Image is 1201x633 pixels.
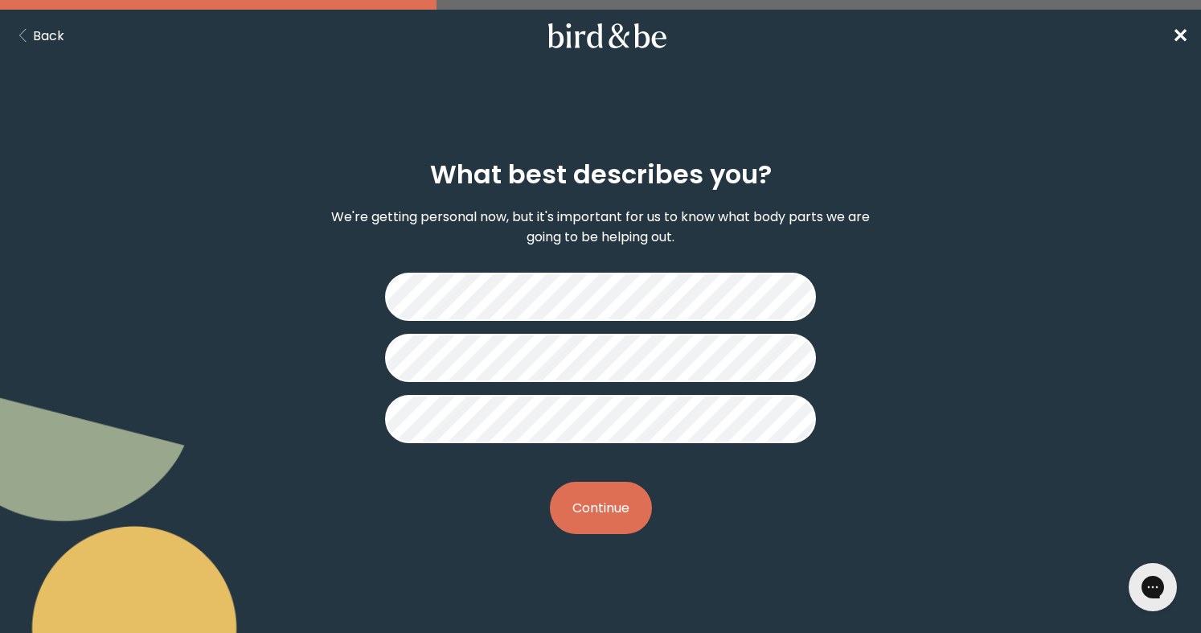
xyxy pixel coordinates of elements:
h2: What best describes you? [430,155,772,194]
button: Back Button [13,26,64,46]
a: ✕ [1172,22,1188,50]
p: We're getting personal now, but it's important for us to know what body parts we are going to be ... [314,207,888,247]
button: Continue [550,482,652,534]
iframe: Gorgias live chat messenger [1121,557,1185,617]
span: ✕ [1172,23,1188,49]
